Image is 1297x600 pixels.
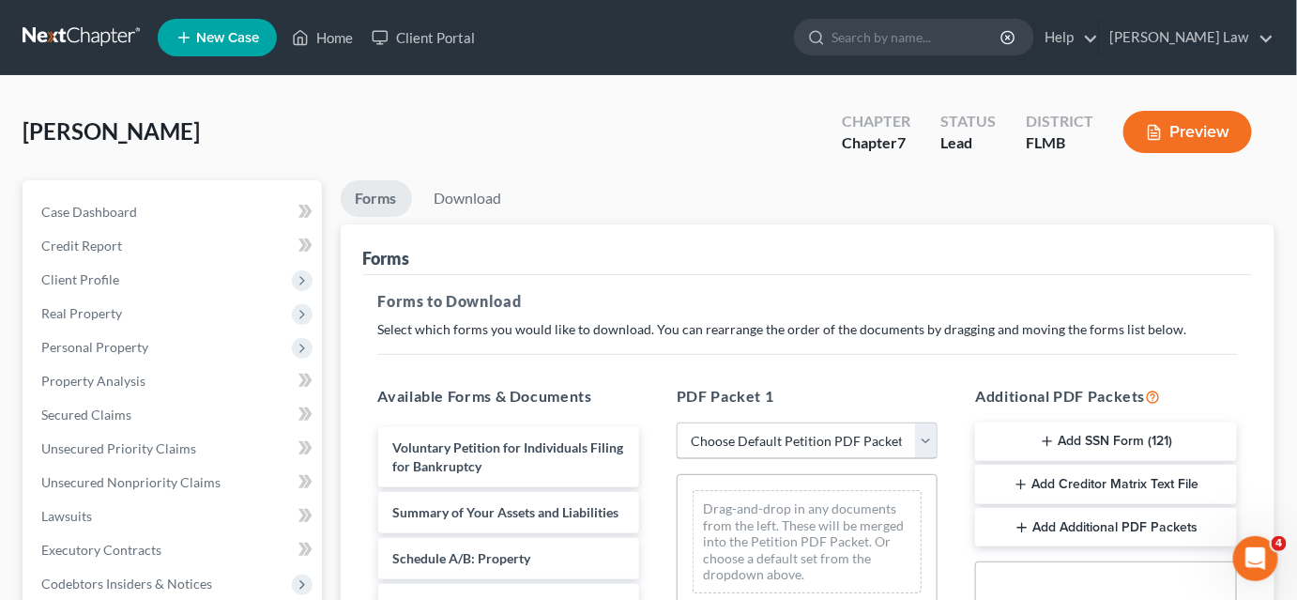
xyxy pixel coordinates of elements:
div: Chapter [842,111,910,132]
span: Lawsuits [41,508,92,524]
span: Voluntary Petition for Individuals Filing for Bankruptcy [393,439,624,474]
a: Lawsuits [26,500,322,533]
a: Forms [341,180,412,217]
span: Secured Claims [41,407,131,423]
div: District [1026,111,1093,132]
a: Property Analysis [26,364,322,398]
span: Real Property [41,305,122,321]
div: Forms [363,247,410,269]
span: Unsecured Nonpriority Claims [41,474,221,490]
input: Search by name... [832,20,1003,54]
h5: PDF Packet 1 [677,385,938,408]
iframe: Intercom live chat [1233,536,1278,581]
button: Preview [1123,111,1252,153]
span: Codebtors Insiders & Notices [41,576,212,592]
div: FLMB [1026,132,1093,154]
span: 4 [1272,536,1287,551]
button: Add Creditor Matrix Text File [975,465,1236,504]
span: Unsecured Priority Claims [41,440,196,456]
span: Credit Report [41,238,122,254]
a: Executory Contracts [26,533,322,567]
div: Drag-and-drop in any documents from the left. These will be merged into the Petition PDF Packet. ... [693,490,922,593]
span: Case Dashboard [41,204,137,220]
a: Client Portal [362,21,484,54]
span: Schedule A/B: Property [393,550,531,566]
a: Help [1035,21,1098,54]
a: Unsecured Priority Claims [26,432,322,466]
span: 7 [897,133,906,151]
a: Unsecured Nonpriority Claims [26,466,322,500]
span: Property Analysis [41,373,145,389]
a: Home [282,21,362,54]
p: Select which forms you would like to download. You can rearrange the order of the documents by dr... [378,320,1238,339]
h5: Forms to Download [378,290,1238,313]
div: Chapter [842,132,910,154]
h5: Available Forms & Documents [378,385,639,408]
div: Lead [940,132,996,154]
div: Status [940,111,996,132]
span: [PERSON_NAME] [23,117,200,145]
button: Add SSN Form (121) [975,423,1236,462]
h5: Additional PDF Packets [975,385,1236,408]
span: Executory Contracts [41,542,161,558]
span: Client Profile [41,271,119,287]
a: Case Dashboard [26,195,322,229]
span: Summary of Your Assets and Liabilities [393,504,619,520]
a: Secured Claims [26,398,322,432]
a: Download [420,180,517,217]
a: Credit Report [26,229,322,263]
span: Personal Property [41,339,148,355]
button: Add Additional PDF Packets [975,508,1236,547]
a: [PERSON_NAME] Law [1100,21,1274,54]
span: New Case [196,31,259,45]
